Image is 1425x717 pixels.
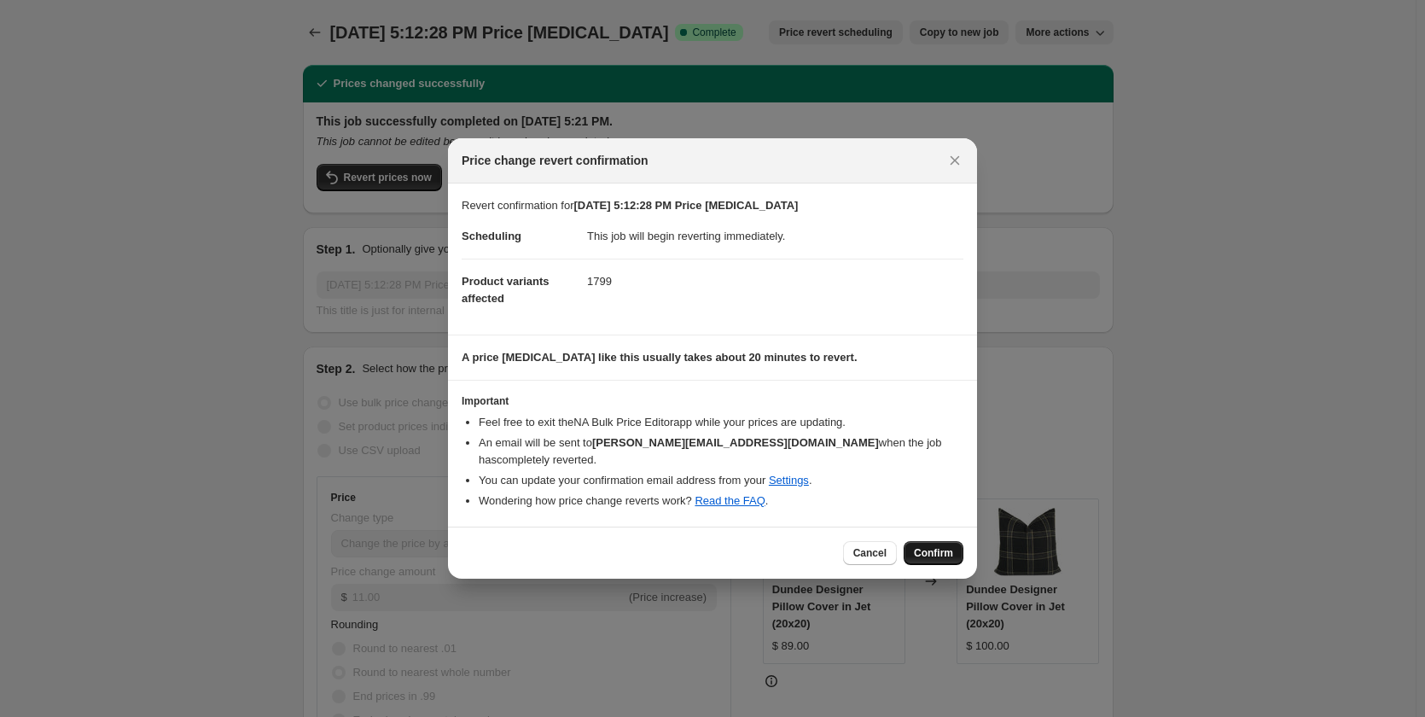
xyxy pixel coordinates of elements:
[769,474,809,487] a: Settings
[462,197,963,214] p: Revert confirmation for
[462,230,521,242] span: Scheduling
[479,434,963,469] li: An email will be sent to when the job has completely reverted .
[479,472,963,489] li: You can update your confirmation email address from your .
[592,436,879,449] b: [PERSON_NAME][EMAIL_ADDRESS][DOMAIN_NAME]
[479,493,963,510] li: Wondering how price change reverts work? .
[587,214,963,259] dd: This job will begin reverting immediately.
[574,199,799,212] b: [DATE] 5:12:28 PM Price [MEDICAL_DATA]
[462,394,963,408] h3: Important
[853,546,887,560] span: Cancel
[843,541,897,565] button: Cancel
[462,351,858,364] b: A price [MEDICAL_DATA] like this usually takes about 20 minutes to revert.
[914,546,953,560] span: Confirm
[587,259,963,304] dd: 1799
[462,275,550,305] span: Product variants affected
[462,152,649,169] span: Price change revert confirmation
[943,149,967,172] button: Close
[695,494,765,507] a: Read the FAQ
[479,414,963,431] li: Feel free to exit the NA Bulk Price Editor app while your prices are updating.
[904,541,963,565] button: Confirm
